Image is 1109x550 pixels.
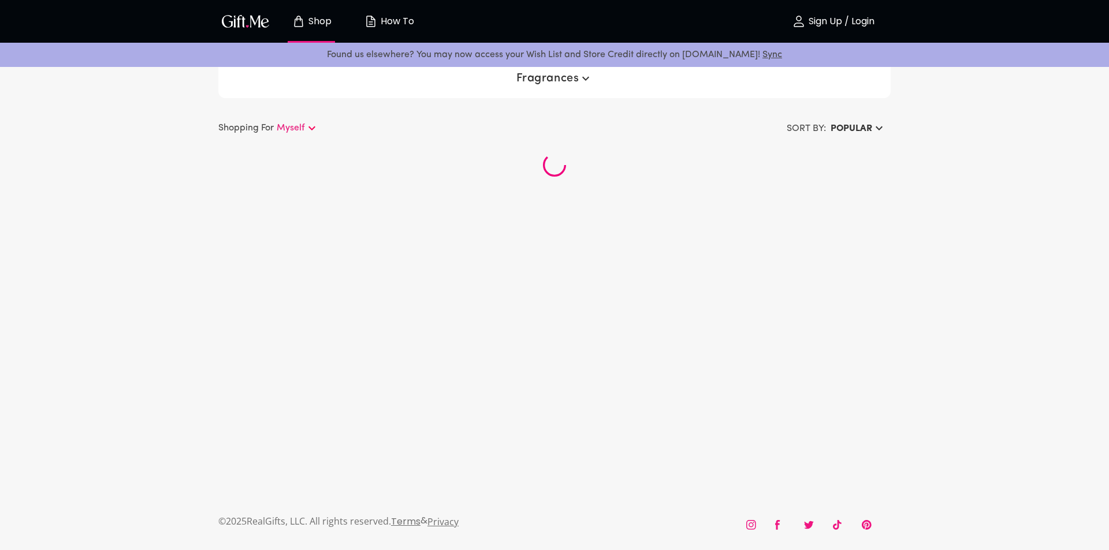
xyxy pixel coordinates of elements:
a: Sync [762,50,782,59]
button: GiftMe Logo [218,14,273,28]
p: Myself [277,121,305,135]
button: Store page [280,3,343,40]
p: Shopping For [218,121,274,135]
p: Shop [306,17,332,27]
img: GiftMe Logo [219,13,271,29]
h6: Popular [831,122,872,136]
a: Privacy [427,515,459,528]
a: Terms [391,515,420,528]
span: Fragrances [516,72,593,85]
h6: SORT BY: [787,122,826,136]
p: Sign Up / Login [806,17,874,27]
button: Sign Up / Login [775,3,891,40]
button: Fragrances [512,68,598,89]
button: Popular [826,118,891,139]
p: Found us elsewhere? You may now access your Wish List and Store Credit directly on [DOMAIN_NAME]! [9,47,1100,62]
p: & [420,514,427,538]
p: © 2025 RealGifts, LLC. All rights reserved. [218,514,391,529]
p: How To [378,17,414,27]
button: How To [357,3,420,40]
img: how-to.svg [364,14,378,28]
